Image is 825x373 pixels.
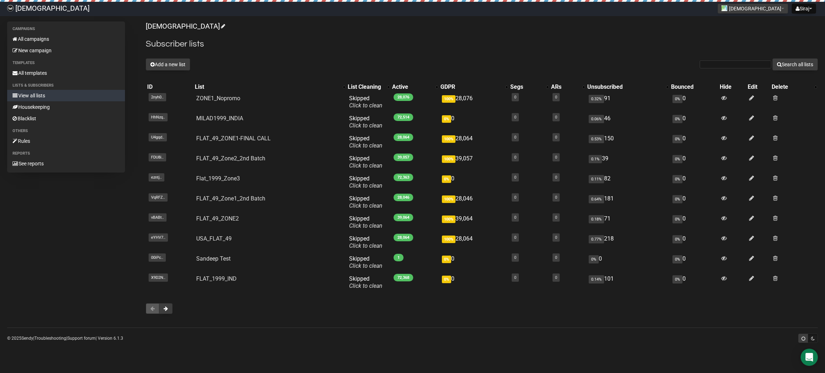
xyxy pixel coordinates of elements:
span: HhNzq.. [149,113,168,121]
a: New campaign [7,45,125,56]
a: 0 [514,255,516,260]
span: VqRFZ.. [149,193,168,202]
span: 28,076 [394,93,413,101]
a: Rules [7,135,125,147]
span: 100% [442,236,455,243]
td: 91 [586,92,670,112]
img: 1.jpg [722,5,727,11]
li: Templates [7,59,125,67]
span: 72,368 [394,274,413,281]
div: Open Intercom Messenger [801,349,818,366]
th: Active: No sort applied, activate to apply an ascending sort [391,82,439,92]
td: 150 [586,132,670,152]
p: © 2025 | | | Version 6.1.3 [7,334,123,342]
span: X9D2N.. [149,273,168,282]
th: Segs: No sort applied, activate to apply an ascending sort [509,82,550,92]
span: Skipped [349,215,382,229]
a: Troubleshooting [34,336,66,341]
span: 0% [672,115,682,123]
td: 46 [586,112,670,132]
a: Click to clean [349,262,382,269]
td: 39 [586,152,670,172]
a: Click to clean [349,282,382,289]
span: 00iPc.. [149,253,166,262]
span: 0% [672,275,682,284]
a: 0 [555,135,557,140]
span: 0.32% [589,95,604,103]
td: 28,076 [439,92,508,112]
button: [DEMOGRAPHIC_DATA] [718,4,788,14]
img: 61ace9317f7fa0068652623cbdd82cc4 [7,5,14,11]
a: 0 [514,155,516,160]
span: 0.06% [589,115,604,123]
td: 39,057 [439,152,508,172]
th: Hide: No sort applied, sorting is disabled [718,82,746,92]
a: See reports [7,158,125,169]
li: Reports [7,149,125,158]
span: 0% [672,95,682,103]
span: 100% [442,215,455,223]
td: 101 [586,272,670,292]
button: Siraj [792,4,816,14]
a: Sendy [21,336,33,341]
span: 28,064 [394,234,413,241]
a: Sandeep Test [196,255,231,262]
a: Click to clean [349,122,382,129]
td: 39,064 [439,212,508,232]
a: USA_FLAT_49 [196,235,232,242]
div: Segs [510,83,542,91]
a: Flat_1999_Zone3 [196,175,240,182]
span: U4gqd.. [149,133,167,141]
th: Edit: No sort applied, sorting is disabled [746,82,770,92]
td: 0 [586,252,670,272]
a: 0 [555,195,557,200]
span: 0% [589,255,599,263]
th: Unsubscribed: No sort applied, activate to apply an ascending sort [586,82,670,92]
a: 0 [555,155,557,160]
button: Add a new list [146,58,190,71]
span: 0.53% [589,135,604,143]
td: 0 [439,272,508,292]
div: Unsubscribed [587,83,662,91]
td: 0 [439,112,508,132]
button: Search all lists [772,58,818,71]
a: Click to clean [349,202,382,209]
span: 0.77% [589,235,604,243]
div: ID [147,83,192,91]
span: 0% [672,135,682,143]
td: 0 [670,192,718,212]
span: 0% [672,215,682,223]
span: 0.18% [589,215,604,223]
li: Campaigns [7,25,125,33]
div: GDPR [440,83,501,91]
td: 0 [439,252,508,272]
span: vBABt.. [149,213,167,222]
td: 28,046 [439,192,508,212]
a: FLAT_49_ZONE1-FINAL CALL [196,135,271,142]
span: 28,046 [394,194,413,201]
td: 0 [670,252,718,272]
a: 0 [555,275,557,280]
span: Skipped [349,175,382,189]
td: 0 [439,172,508,192]
td: 0 [670,212,718,232]
li: Others [7,127,125,135]
a: Click to clean [349,162,382,169]
a: 0 [514,215,516,220]
td: 0 [670,232,718,252]
a: FLAT_49_Zone2_2nd Batch [196,155,265,162]
th: ID: No sort applied, sorting is disabled [146,82,193,92]
td: 0 [670,112,718,132]
a: [DEMOGRAPHIC_DATA] [146,22,224,30]
a: FLAT_49_ZONE2 [196,215,239,222]
span: 72,363 [394,174,413,181]
span: 0% [672,195,682,203]
div: Active [392,83,432,91]
span: 0% [442,115,451,123]
th: Delete: No sort applied, activate to apply an ascending sort [770,82,818,92]
a: 0 [555,95,557,100]
a: Click to clean [349,182,382,189]
span: ezntj.. [149,173,164,181]
td: 218 [586,232,670,252]
td: 28,064 [439,232,508,252]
